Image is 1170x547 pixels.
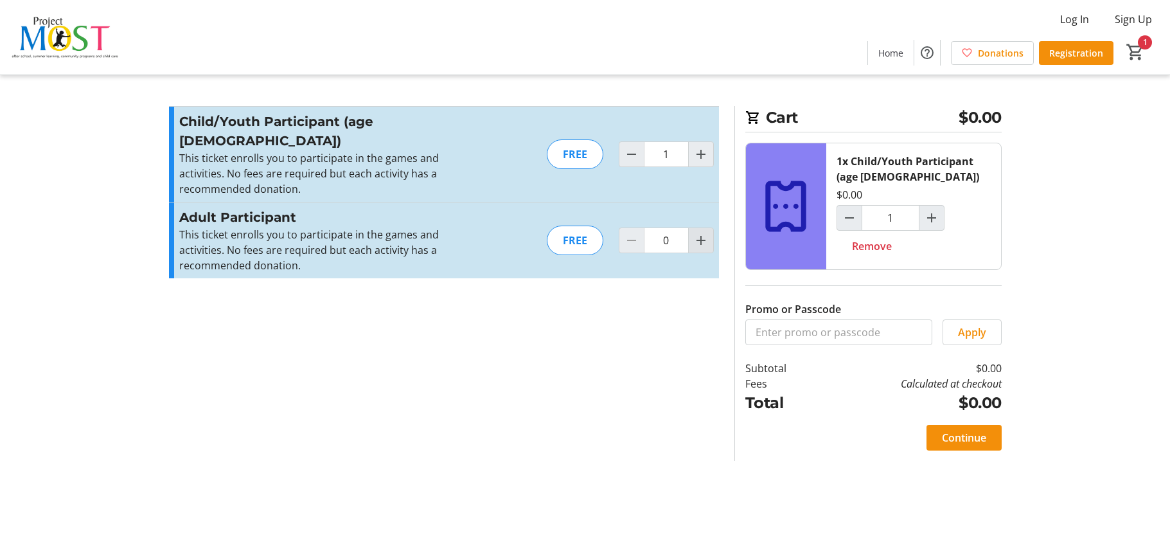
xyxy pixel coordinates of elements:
[179,227,460,273] p: This ticket enrolls you to participate in the games and activities. No fees are required but each...
[943,319,1002,345] button: Apply
[958,325,986,340] span: Apply
[179,208,460,227] h3: Adult Participant
[819,361,1001,376] td: $0.00
[644,228,689,253] input: Adult Participant Quantity
[837,187,862,202] div: $0.00
[1039,41,1113,65] a: Registration
[745,376,820,391] td: Fees
[951,41,1034,65] a: Donations
[868,41,914,65] a: Home
[942,430,986,445] span: Continue
[547,226,603,255] div: FREE
[837,154,991,184] div: 1x Child/Youth Participant (age [DEMOGRAPHIC_DATA])
[819,391,1001,415] td: $0.00
[926,425,1002,451] button: Continue
[878,46,903,60] span: Home
[8,5,122,69] img: Project MOST Inc.'s Logo
[959,106,1002,129] span: $0.00
[914,40,940,66] button: Help
[837,233,907,259] button: Remove
[745,106,1002,132] h2: Cart
[745,391,820,415] td: Total
[179,150,460,197] p: This ticket enrolls you to participate in the games and activities. No fees are required but each...
[862,205,919,231] input: Child/Youth Participant (age 4 - 17) Quantity
[1060,12,1089,27] span: Log In
[837,206,862,230] button: Decrement by one
[1050,9,1099,30] button: Log In
[745,361,820,376] td: Subtotal
[745,301,841,317] label: Promo or Passcode
[1115,12,1152,27] span: Sign Up
[644,141,689,167] input: Child/Youth Participant (age 4 - 17) Quantity
[919,206,944,230] button: Increment by one
[547,139,603,169] div: FREE
[978,46,1024,60] span: Donations
[819,376,1001,391] td: Calculated at checkout
[852,238,892,254] span: Remove
[1104,9,1162,30] button: Sign Up
[689,228,713,253] button: Increment by one
[1124,40,1147,64] button: Cart
[619,142,644,166] button: Decrement by one
[689,142,713,166] button: Increment by one
[745,319,932,345] input: Enter promo or passcode
[179,112,460,150] h3: Child/Youth Participant (age [DEMOGRAPHIC_DATA])
[1049,46,1103,60] span: Registration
